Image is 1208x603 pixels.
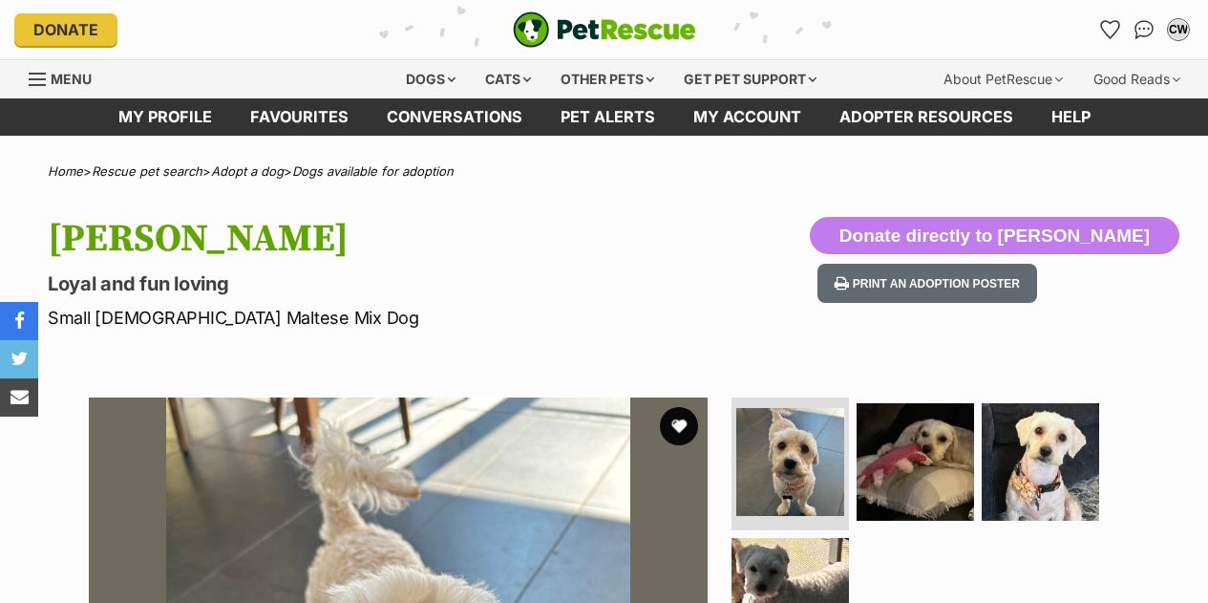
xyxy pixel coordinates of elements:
[368,98,541,136] a: conversations
[541,98,674,136] a: Pet alerts
[736,408,844,516] img: Photo of Lucy
[1032,98,1110,136] a: Help
[1129,14,1159,45] a: Conversations
[472,60,544,98] div: Cats
[48,270,738,297] p: Loyal and fun loving
[1094,14,1125,45] a: Favourites
[231,98,368,136] a: Favourites
[930,60,1076,98] div: About PetRescue
[51,71,92,87] span: Menu
[1134,20,1155,39] img: chat-41dd97257d64d25036548639549fe6c8038ab92f7586957e7f3b1b290dea8141.svg
[1163,14,1194,45] button: My account
[660,407,698,445] button: favourite
[99,98,231,136] a: My profile
[392,60,469,98] div: Dogs
[292,163,454,179] a: Dogs available for adoption
[810,217,1179,255] button: Donate directly to [PERSON_NAME]
[982,403,1099,521] img: Photo of Lucy
[92,163,202,179] a: Rescue pet search
[48,305,738,331] p: Small [DEMOGRAPHIC_DATA] Maltese Mix Dog
[14,13,117,46] a: Donate
[513,11,696,48] img: logo-e224e6f780fb5917bec1dbf3a21bbac754714ae5b6737aabdf751b685950b380.svg
[670,60,830,98] div: Get pet support
[674,98,820,136] a: My account
[1080,60,1194,98] div: Good Reads
[1169,20,1188,39] div: CW
[817,264,1037,303] button: Print an adoption poster
[1094,14,1194,45] ul: Account quick links
[211,163,284,179] a: Adopt a dog
[513,11,696,48] a: PetRescue
[857,403,974,521] img: Photo of Lucy
[29,60,105,95] a: Menu
[48,163,83,179] a: Home
[48,217,738,261] h1: [PERSON_NAME]
[820,98,1032,136] a: Adopter resources
[547,60,668,98] div: Other pets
